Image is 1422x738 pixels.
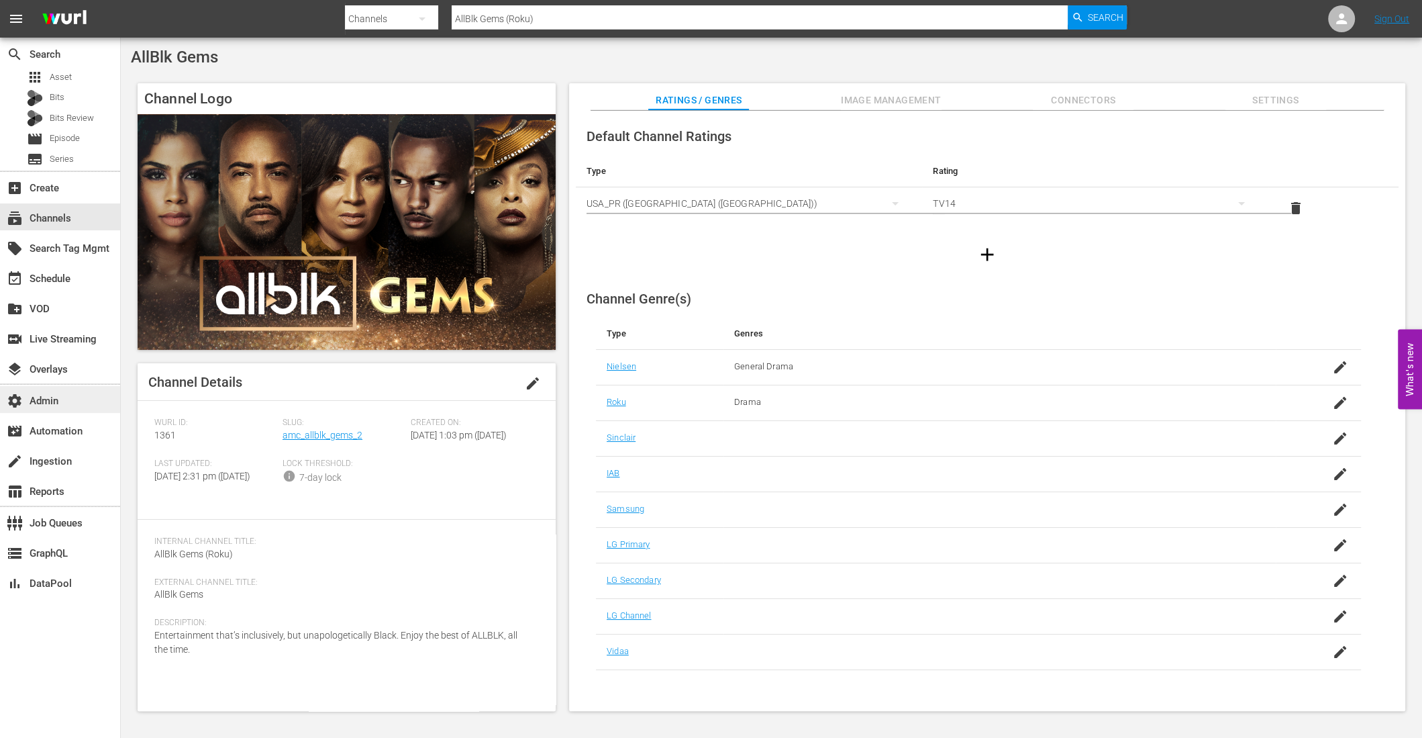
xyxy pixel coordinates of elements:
[50,71,72,84] span: Asset
[7,46,23,62] span: Search
[8,11,24,27] span: menu
[596,318,723,350] th: Type
[154,630,517,655] span: Entertainment that’s inclusively, but unapologetically Black. Enjoy the best of ALLBLK, all the t...
[411,430,507,441] span: [DATE] 1:03 pm ([DATE])
[7,483,23,500] span: Reports
[283,459,404,469] span: Lock Threshold:
[525,375,541,391] span: edit
[7,575,23,592] span: DataPool
[154,471,250,481] span: [DATE] 2:31 pm ([DATE])
[154,589,203,600] span: AllBlk Gems
[607,361,636,371] a: Nielsen
[1088,5,1123,30] span: Search
[607,397,626,407] a: Roku
[154,549,233,559] span: AllBlk Gems (Roku)
[283,469,296,483] span: info
[32,3,97,35] img: ans4CAIJ8jUAAAAAAAAAAAAAAAAAAAAAAAAgQb4GAAAAAAAAAAAAAAAAAAAAAAAAJMjXAAAAAAAAAAAAAAAAAAAAAAAAgAT5G...
[283,430,362,441] a: amc_allblk_gems_2
[922,155,1268,187] th: Rating
[7,453,23,469] span: Ingestion
[27,90,43,106] div: Bits
[138,83,556,114] h4: Channel Logo
[299,471,342,485] div: 7-day lock
[154,459,276,469] span: Last Updated:
[7,331,23,347] span: Live Streaming
[607,432,636,443] a: Sinclair
[7,545,23,561] span: GraphQL
[7,393,23,409] span: Admin
[7,301,23,317] span: VOD
[154,618,532,629] span: Description:
[933,185,1258,222] div: TV14
[154,578,532,588] span: External Channel Title:
[1374,13,1409,24] a: Sign Out
[50,91,64,104] span: Bits
[7,240,23,257] span: Search Tag Mgmt
[7,271,23,287] span: Schedule
[1398,329,1422,409] button: Open Feedback Widget
[411,418,532,428] span: Created On:
[576,155,1399,229] table: simple table
[607,468,619,478] a: IAB
[27,131,43,147] span: Episode
[1225,92,1326,109] span: Settings
[607,539,650,549] a: LG Primary
[723,318,1276,350] th: Genres
[50,152,74,166] span: Series
[148,374,242,390] span: Channel Details
[517,367,549,400] button: edit
[154,418,276,428] span: Wurl ID:
[607,646,629,656] a: Vidaa
[1068,5,1127,30] button: Search
[131,48,218,66] span: AllBlk Gems
[50,132,80,145] span: Episode
[1033,92,1133,109] span: Connectors
[607,504,644,514] a: Samsung
[587,185,911,222] div: USA_PR ([GEOGRAPHIC_DATA] ([GEOGRAPHIC_DATA]))
[7,210,23,226] span: Channels
[7,515,23,531] span: Job Queues
[283,418,404,428] span: Slug:
[7,361,23,377] span: Overlays
[7,423,23,439] span: Automation
[27,151,43,167] span: Series
[607,610,651,620] a: LG Channel
[27,69,43,85] span: Asset
[648,92,749,109] span: Ratings / Genres
[587,291,691,307] span: Channel Genre(s)
[154,430,176,441] span: 1361
[576,155,922,187] th: Type
[607,575,661,585] a: LG Secondary
[27,110,43,126] div: Bits Review
[1287,200,1303,216] span: delete
[138,114,556,349] img: AllBlk Gems
[154,537,532,547] span: Internal Channel Title:
[1279,192,1311,224] button: delete
[841,92,942,109] span: Image Management
[7,180,23,196] span: Create
[50,111,94,125] span: Bits Review
[587,128,731,144] span: Default Channel Ratings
